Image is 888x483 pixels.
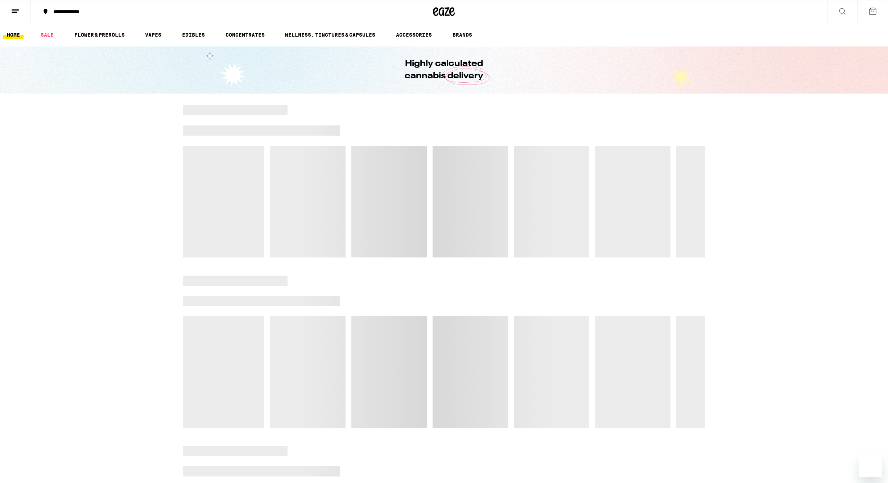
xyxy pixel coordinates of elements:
[71,30,128,39] a: FLOWER & PREROLLS
[384,58,504,82] h1: Highly calculated cannabis delivery
[178,30,208,39] a: EDIBLES
[392,30,435,39] a: ACCESSORIES
[859,454,882,477] iframe: Button to launch messaging window
[449,30,476,39] a: BRANDS
[3,30,24,39] a: HOME
[281,30,379,39] a: WELLNESS, TINCTURES & CAPSULES
[222,30,268,39] a: CONCENTRATES
[37,30,57,39] a: SALE
[141,30,165,39] a: VAPES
